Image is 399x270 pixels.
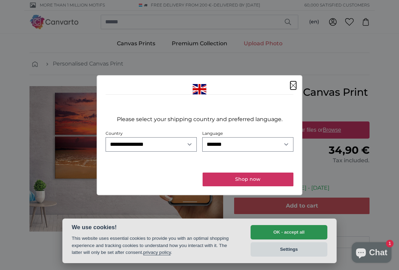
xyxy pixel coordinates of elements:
[106,131,123,136] label: Country
[117,115,282,124] p: Please select your shipping country and preferred language.
[202,131,223,136] label: Language
[203,173,293,186] button: Shop now
[290,81,296,90] button: Close
[193,84,206,94] img: United Kingdom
